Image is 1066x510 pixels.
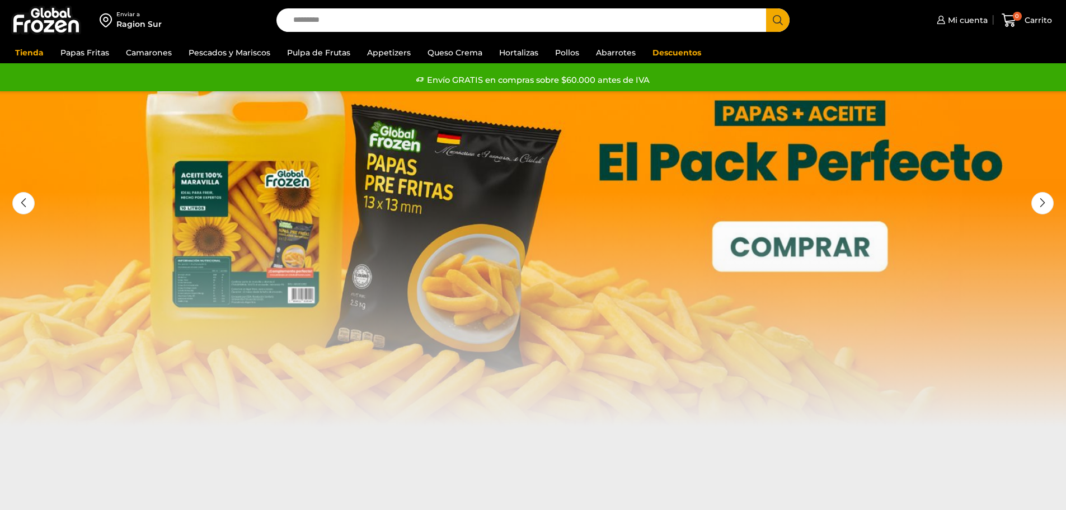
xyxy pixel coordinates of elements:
[494,42,544,63] a: Hortalizas
[116,11,162,18] div: Enviar a
[999,7,1055,34] a: 0 Carrito
[422,42,488,63] a: Queso Crema
[183,42,276,63] a: Pescados y Mariscos
[1022,15,1052,26] span: Carrito
[281,42,356,63] a: Pulpa de Frutas
[361,42,416,63] a: Appetizers
[550,42,585,63] a: Pollos
[120,42,177,63] a: Camarones
[945,15,988,26] span: Mi cuenta
[934,9,988,31] a: Mi cuenta
[1013,12,1022,21] span: 0
[100,11,116,30] img: address-field-icon.svg
[590,42,641,63] a: Abarrotes
[10,42,49,63] a: Tienda
[766,8,790,32] button: Search button
[116,18,162,30] div: Ragion Sur
[55,42,115,63] a: Papas Fritas
[647,42,707,63] a: Descuentos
